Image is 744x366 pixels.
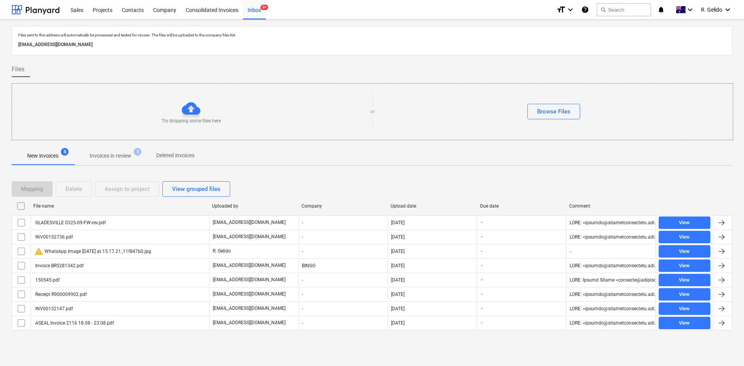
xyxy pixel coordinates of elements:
[391,320,405,326] div: [DATE]
[480,277,483,283] span: -
[659,231,710,243] button: View
[659,217,710,229] button: View
[34,247,43,256] span: warning
[659,274,710,286] button: View
[659,317,710,329] button: View
[391,249,405,254] div: [DATE]
[162,118,221,124] p: Try dropping some files here
[480,219,483,226] span: -
[298,274,387,286] div: -
[527,104,580,119] button: Browse Files
[172,184,220,194] div: View grouped files
[581,5,589,14] i: Knowledge base
[12,65,24,74] span: Files
[679,233,690,242] div: View
[213,262,286,269] p: [EMAIL_ADDRESS][DOMAIN_NAME]
[679,261,690,270] div: View
[391,203,474,209] div: Upload date
[679,304,690,313] div: View
[212,203,295,209] div: Uploaded by
[480,248,483,254] span: -
[298,259,387,272] div: BINGO
[679,290,690,299] div: View
[659,302,710,315] button: View
[659,245,710,258] button: View
[391,234,405,240] div: [DATE]
[34,234,73,240] div: INV00152736.pdf
[298,302,387,315] div: -
[597,3,651,16] button: Search
[701,7,722,13] span: R. Gelido
[679,218,690,227] div: View
[566,5,575,14] i: keyboard_arrow_down
[570,249,571,254] div: -
[657,5,665,14] i: notifications
[679,247,690,256] div: View
[34,220,106,225] div: GLADESVILLE 0325-09-FW-rev.pdf
[391,277,405,283] div: [DATE]
[659,288,710,301] button: View
[134,148,141,156] span: 5
[705,329,744,366] iframe: Chat Widget
[569,203,653,209] div: Comment
[213,305,286,312] p: [EMAIL_ADDRESS][DOMAIN_NAME]
[34,320,114,326] div: ASEAL Invoice 2116 18.08 - 23.08.pdf
[34,277,60,283] div: 150545.pdf
[61,148,69,156] span: 8
[480,203,563,209] div: Due date
[480,262,483,269] span: -
[18,41,726,49] p: [EMAIL_ADDRESS][DOMAIN_NAME]
[90,152,131,160] p: Invoices in review
[33,203,206,209] div: File name
[685,5,695,14] i: keyboard_arrow_down
[298,317,387,329] div: -
[298,288,387,301] div: -
[723,5,732,14] i: keyboard_arrow_down
[213,248,231,254] p: R. Gelido
[391,306,405,311] div: [DATE]
[480,234,483,240] span: -
[301,203,385,209] div: Company
[298,217,387,229] div: -
[12,83,733,140] div: Try dropping some files hereorBrowse Files
[34,263,84,268] div: Invoice BR5281342.pdf
[34,292,87,297] div: Receipt R900009902.pdf
[213,320,286,326] p: [EMAIL_ADDRESS][DOMAIN_NAME]
[556,5,566,14] i: format_size
[370,108,375,115] p: or
[34,247,151,256] div: WhatsApp Image [DATE] at 15.17.21_11f847b0.jpg
[34,306,73,311] div: INV00152147.pdf
[480,320,483,326] span: -
[659,259,710,272] button: View
[213,219,286,226] p: [EMAIL_ADDRESS][DOMAIN_NAME]
[298,245,387,258] div: -
[391,220,405,225] div: [DATE]
[537,107,570,117] div: Browse Files
[213,234,286,240] p: [EMAIL_ADDRESS][DOMAIN_NAME]
[679,276,690,285] div: View
[27,152,59,160] p: New invoices
[480,291,483,297] span: -
[480,305,483,312] span: -
[298,231,387,243] div: -
[260,5,268,10] span: 9+
[213,291,286,297] p: [EMAIL_ADDRESS][DOMAIN_NAME]
[391,263,405,268] div: [DATE]
[600,7,606,13] span: search
[213,277,286,283] p: [EMAIL_ADDRESS][DOMAIN_NAME]
[18,33,726,38] p: Files sent to this address will automatically be processed and tested for viruses. The files will...
[156,151,195,160] p: Deleted invoices
[162,181,230,197] button: View grouped files
[679,319,690,328] div: View
[391,292,405,297] div: [DATE]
